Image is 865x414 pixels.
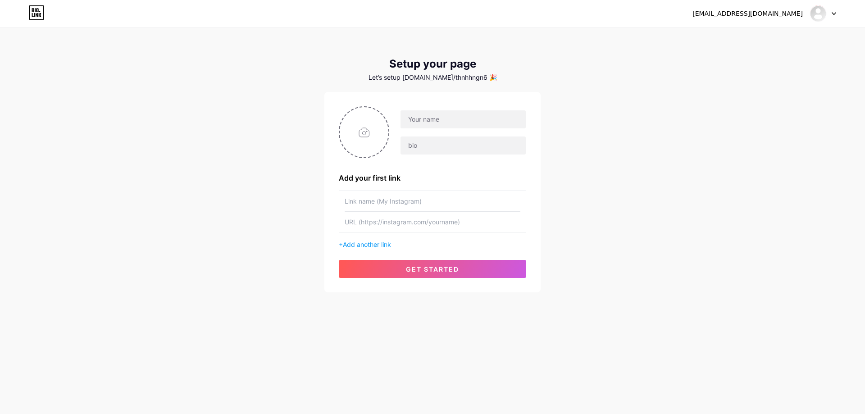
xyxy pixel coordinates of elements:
input: Your name [401,110,526,128]
span: get started [406,265,459,273]
button: get started [339,260,526,278]
div: [EMAIL_ADDRESS][DOMAIN_NAME] [692,9,803,18]
div: Add your first link [339,173,526,183]
input: bio [401,136,526,155]
span: Add another link [343,241,391,248]
div: + [339,240,526,249]
div: Setup your page [324,58,541,70]
img: Thành Hưng [810,5,827,22]
input: URL (https://instagram.com/yourname) [345,212,520,232]
div: Let’s setup [DOMAIN_NAME]/thnhhngn6 🎉 [324,74,541,81]
input: Link name (My Instagram) [345,191,520,211]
